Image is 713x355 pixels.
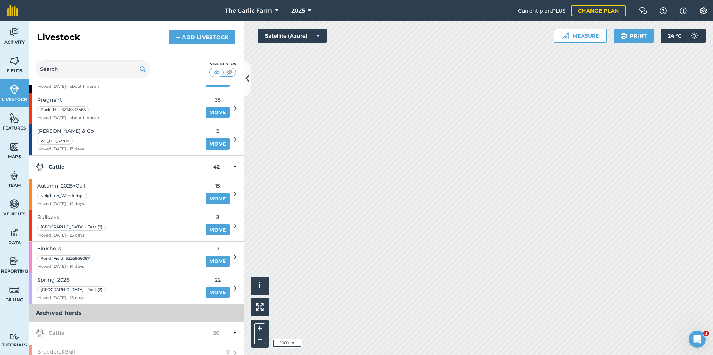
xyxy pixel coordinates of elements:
img: svg+xml;base64,PHN2ZyB4bWxucz0iaHR0cDovL3d3dy53My5vcmcvMjAwMC9zdmciIHdpZHRoPSIxNyIgaGVpZ2h0PSIxNy... [680,6,687,15]
a: Spring_2026[GEOGRAPHIC_DATA] - East (2)Moved [DATE] - 25 days [29,273,201,304]
a: Move [206,224,230,235]
img: fieldmargin Logo [7,5,18,16]
strong: Cattle [36,163,213,171]
span: Finishers [37,244,95,252]
a: Move [206,138,230,150]
a: Move [206,256,230,267]
a: Autumn_2025+CullKnighton_WoodedgeMoved [DATE] - 14 days [29,179,201,210]
span: Moved [DATE] - 17 days [37,146,94,152]
span: Moved [DATE] - about 1 month [37,83,99,90]
div: WT_Hill_Scrub [37,138,73,145]
h2: Livestock [37,31,80,43]
h3: Archived herds [29,305,244,322]
img: svg+xml;base64,PHN2ZyB4bWxucz0iaHR0cDovL3d3dy53My5vcmcvMjAwMC9zdmciIHdpZHRoPSI1MCIgaGVpZ2h0PSI0MC... [212,69,221,76]
img: svg+xml;base64,PD94bWwgdmVyc2lvbj0iMS4wIiBlbmNvZGluZz0idXRmLTgiPz4KPCEtLSBHZW5lcmF0b3I6IEFkb2JlIE... [9,334,19,340]
span: Bullocks [37,213,107,221]
img: svg+xml;base64,PHN2ZyB4bWxucz0iaHR0cDovL3d3dy53My5vcmcvMjAwMC9zdmciIHdpZHRoPSIxOSIgaGVpZ2h0PSIyNC... [139,65,146,73]
strong: 20 [213,329,220,337]
a: Move [206,107,230,118]
span: 3 [206,213,230,221]
span: Moved [DATE] - 14 days [37,201,88,207]
img: A question mark icon [659,7,667,14]
strong: 42 [213,163,220,171]
img: svg+xml;base64,PD94bWwgdmVyc2lvbj0iMS4wIiBlbmNvZGluZz0idXRmLTgiPz4KPCEtLSBHZW5lcmF0b3I6IEFkb2JlIE... [9,227,19,238]
span: 1 [703,331,709,336]
img: svg+xml;base64,PHN2ZyB4bWxucz0iaHR0cDovL3d3dy53My5vcmcvMjAwMC9zdmciIHdpZHRoPSI1MCIgaGVpZ2h0PSI0MC... [225,69,234,76]
div: Visibility: On [209,61,236,67]
div: Pond_Field_SZ55866087 [37,255,93,262]
img: svg+xml;base64,PD94bWwgdmVyc2lvbj0iMS4wIiBlbmNvZGluZz0idXRmLTgiPz4KPCEtLSBHZW5lcmF0b3I6IEFkb2JlIE... [9,170,19,181]
div: Knighton_Woodedge [37,193,87,200]
img: A cog icon [699,7,708,14]
button: + [254,323,265,334]
div: [GEOGRAPHIC_DATA] - East (2) [37,286,106,293]
a: Bullocks[GEOGRAPHIC_DATA] - East (2)Moved [DATE] - 25 days [29,210,201,242]
img: svg+xml;base64,PD94bWwgdmVyc2lvbj0iMS4wIiBlbmNvZGluZz0idXRmLTgiPz4KPCEtLSBHZW5lcmF0b3I6IEFkb2JlIE... [9,199,19,209]
img: svg+xml;base64,PHN2ZyB4bWxucz0iaHR0cDovL3d3dy53My5vcmcvMjAwMC9zdmciIHdpZHRoPSIxNCIgaGVpZ2h0PSIyNC... [176,33,181,42]
button: Measure [554,29,607,43]
a: Move [206,287,230,298]
img: svg+xml;base64,PHN2ZyB4bWxucz0iaHR0cDovL3d3dy53My5vcmcvMjAwMC9zdmciIHdpZHRoPSI1NiIgaGVpZ2h0PSI2MC... [9,141,19,152]
img: svg+xml;base64,PD94bWwgdmVyc2lvbj0iMS4wIiBlbmNvZGluZz0idXRmLTgiPz4KPCEtLSBHZW5lcmF0b3I6IEFkb2JlIE... [9,285,19,295]
span: i [259,281,261,290]
img: Ruler icon [561,32,569,39]
a: FinishersPond_Field_SZ55866087Moved [DATE] - 14 days [29,242,201,273]
span: 3 [206,127,230,135]
span: Current plan : PLUS [518,7,566,15]
img: svg+xml;base64,PD94bWwgdmVyc2lvbj0iMS4wIiBlbmNvZGluZz0idXRmLTgiPz4KPCEtLSBHZW5lcmF0b3I6IEFkb2JlIE... [9,27,19,38]
iframe: Intercom live chat [689,331,706,348]
span: The Garlic Farm [225,6,272,15]
a: Add Livestock [169,30,235,44]
img: svg+xml;base64,PD94bWwgdmVyc2lvbj0iMS4wIiBlbmNvZGluZz0idXRmLTgiPz4KPCEtLSBHZW5lcmF0b3I6IEFkb2JlIE... [36,163,44,171]
span: 24 ° C [668,29,681,43]
span: Moved [DATE] - 14 days [37,263,95,270]
span: Moved [DATE] - 25 days [37,295,107,301]
a: Change plan [571,5,626,16]
img: svg+xml;base64,PHN2ZyB4bWxucz0iaHR0cDovL3d3dy53My5vcmcvMjAwMC9zdmciIHdpZHRoPSI1NiIgaGVpZ2h0PSI2MC... [9,55,19,66]
button: i [251,277,269,295]
span: 15 [206,182,230,190]
button: 24 °C [661,29,706,43]
button: Print [614,29,654,43]
span: Moved [DATE] - 25 days [37,232,107,239]
span: 2025 [291,6,305,15]
img: svg+xml;base64,PD94bWwgdmVyc2lvbj0iMS4wIiBlbmNvZGluZz0idXRmLTgiPz4KPCEtLSBHZW5lcmF0b3I6IEFkb2JlIE... [9,84,19,95]
strong: Cattle [36,329,213,337]
span: Pregnant [37,96,99,104]
div: [GEOGRAPHIC_DATA] - East (2) [37,224,106,231]
img: svg+xml;base64,PHN2ZyB4bWxucz0iaHR0cDovL3d3dy53My5vcmcvMjAwMC9zdmciIHdpZHRoPSI1NiIgaGVpZ2h0PSI2MC... [9,113,19,123]
div: Puck_Hill_SZ56843465 [37,106,89,113]
button: – [254,334,265,344]
img: Two speech bubbles overlapping with the left bubble in the forefront [639,7,647,14]
a: PregnantPuck_Hill_SZ56843465Moved [DATE] - about 1 month [29,93,201,124]
span: [PERSON_NAME] & Co [37,127,94,135]
img: svg+xml;base64,PD94bWwgdmVyc2lvbj0iMS4wIiBlbmNvZGluZz0idXRmLTgiPz4KPCEtLSBHZW5lcmF0b3I6IEFkb2JlIE... [36,329,44,337]
span: Spring_2026 [37,276,107,284]
img: svg+xml;base64,PHN2ZyB4bWxucz0iaHR0cDovL3d3dy53My5vcmcvMjAwMC9zdmciIHdpZHRoPSIxOSIgaGVpZ2h0PSIyNC... [620,31,627,40]
span: 22 [206,276,230,284]
img: svg+xml;base64,PD94bWwgdmVyc2lvbj0iMS4wIiBlbmNvZGluZz0idXRmLTgiPz4KPCEtLSBHZW5lcmF0b3I6IEFkb2JlIE... [687,29,702,43]
span: 2 [206,244,230,252]
input: Search [36,60,150,78]
img: Four arrows, one pointing top left, one top right, one bottom right and the last bottom left [256,303,264,311]
a: Move [206,193,230,204]
span: Autumn_2025+Cull [37,182,88,190]
button: Satellite (Azure) [258,29,327,43]
span: 35 [206,96,230,104]
span: Moved [DATE] - about 1 month [37,115,99,121]
a: [PERSON_NAME] & CoWT_Hill_ScrubMoved [DATE] - 17 days [29,124,201,155]
img: svg+xml;base64,PD94bWwgdmVyc2lvbj0iMS4wIiBlbmNvZGluZz0idXRmLTgiPz4KPCEtLSBHZW5lcmF0b3I6IEFkb2JlIE... [9,256,19,267]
